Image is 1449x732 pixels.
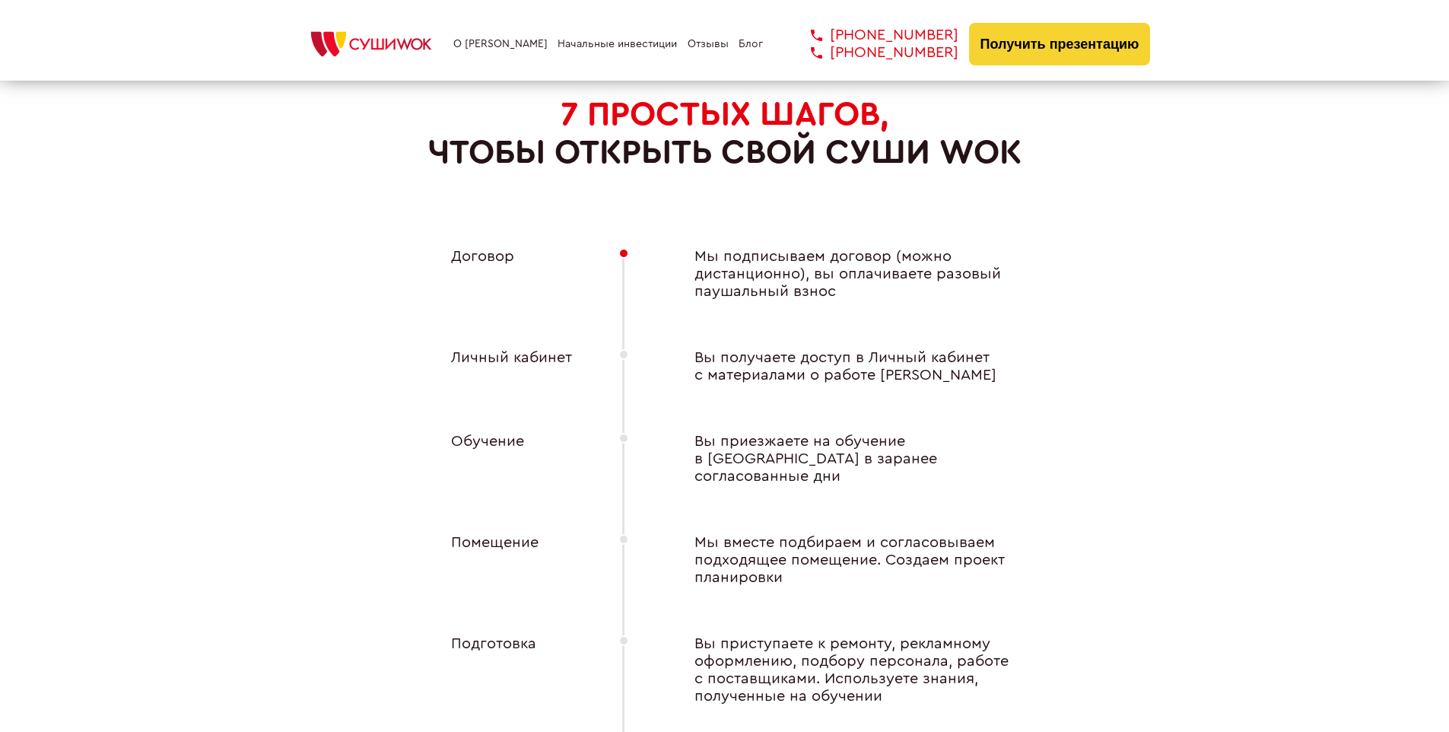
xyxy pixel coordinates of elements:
a: [PHONE_NUMBER] [788,44,958,62]
div: Помещение [421,534,588,587]
button: Получить презентацию [969,23,1151,65]
a: Блог [739,38,763,50]
div: Вы приезжаете на обучение в [GEOGRAPHIC_DATA] в заранее согласованные дни [664,433,1029,485]
a: Отзывы [688,38,729,50]
div: Личный кабинет [421,349,588,384]
a: О [PERSON_NAME] [453,38,548,50]
a: [PHONE_NUMBER] [788,27,958,44]
h2: чтобы открыть свой Суши Wok [428,95,1022,172]
div: Мы подписываем договор (можно дистанционно), вы оплачиваете разовый паушальный взнос [664,248,1029,301]
div: Договор [421,248,588,301]
div: Вы получаете доступ в Личный кабинет с материалами о работе [PERSON_NAME] [664,349,1029,384]
img: СУШИWOK [299,27,443,61]
a: Начальные инвестиции [558,38,677,50]
div: Мы вместе подбираем и согласовываем подходящее помещение. Создаем проект планировки [664,534,1029,587]
div: Подготовка [421,635,588,705]
div: Обучение [421,433,588,485]
span: 7 ПРОСТЫХ ШАГОВ, [561,97,889,131]
div: Вы приступаете к ремонту, рекламному оформлению, подбору персонала, работе с поставщиками. Исполь... [664,635,1029,705]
